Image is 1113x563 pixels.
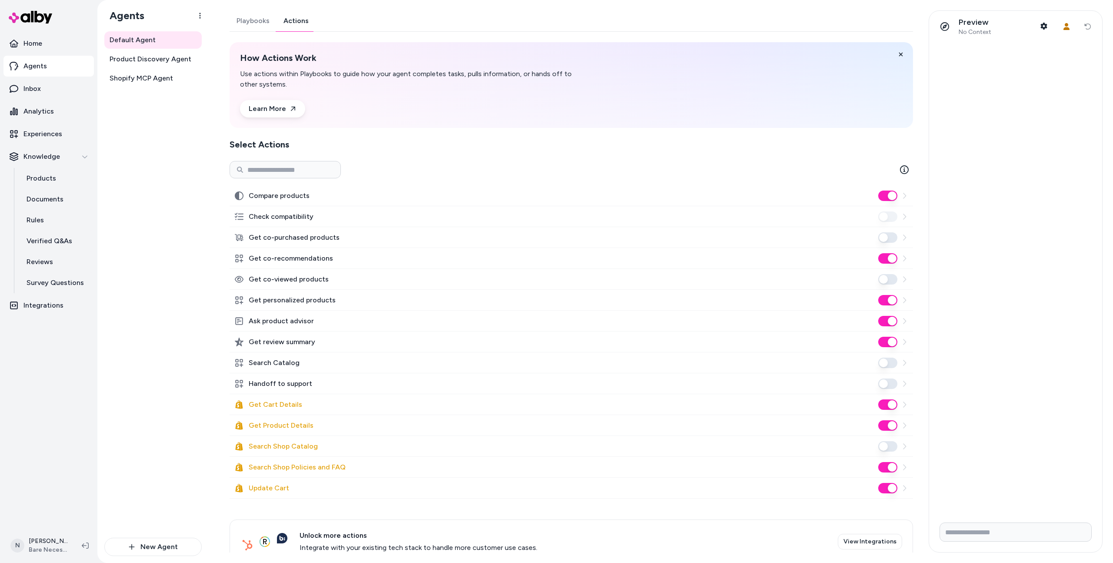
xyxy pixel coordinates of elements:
label: Get co-viewed products [249,274,329,285]
span: Integrate with your existing tech stack to handle more customer use cases. [300,543,537,553]
label: Get review summary [249,337,315,347]
a: Analytics [3,101,94,122]
span: No Context [959,28,991,36]
a: Default Agent [104,31,202,49]
p: Agents [23,61,47,71]
p: Use actions within Playbooks to guide how your agent completes tasks, pulls information, or hands... [240,69,574,90]
a: Experiences [3,124,94,144]
p: [PERSON_NAME] [29,537,68,546]
h2: How Actions Work [240,53,574,64]
a: Playbooks [230,10,277,31]
h1: Agents [103,9,144,22]
a: Shopify MCP Agent [104,70,202,87]
p: Preview [959,17,991,27]
a: Verified Q&As [18,231,94,251]
span: Bare Necessities [29,546,68,554]
span: Product Discovery Agent [110,54,191,64]
label: Get Cart Details [249,399,302,410]
a: Survey Questions [18,272,94,293]
p: Reviews [27,257,53,267]
button: N[PERSON_NAME]Bare Necessities [5,532,75,560]
a: Reviews [18,251,94,272]
p: Home [23,38,42,49]
a: Integrations [3,295,94,316]
p: Inbox [23,84,41,94]
label: Get co-purchased products [249,232,340,243]
span: Unlock more actions [300,530,537,541]
a: Products [18,168,94,189]
a: View Integrations [838,534,902,550]
p: Knowledge [23,151,60,162]
a: Rules [18,210,94,231]
p: Analytics [23,106,54,117]
label: Search Catalog [249,358,300,368]
a: Learn More [240,100,305,117]
label: Search Shop Catalog [249,441,318,452]
span: Default Agent [110,35,156,45]
button: New Agent [104,538,202,556]
a: Documents [18,189,94,210]
p: Documents [27,194,63,204]
button: Knowledge [3,146,94,167]
a: Inbox [3,78,94,99]
label: Ask product advisor [249,316,314,326]
a: Actions [277,10,316,31]
p: Integrations [23,300,63,311]
span: Shopify MCP Agent [110,73,173,84]
label: Check compatibility [249,211,313,222]
p: Products [27,173,56,184]
a: Agents [3,56,94,77]
p: Experiences [23,129,62,139]
a: Home [3,33,94,54]
img: alby Logo [9,11,52,23]
label: Update Cart [249,483,289,493]
p: Rules [27,215,44,225]
span: N [10,539,24,553]
a: Product Discovery Agent [104,50,202,68]
label: Search Shop Policies and FAQ [249,462,346,473]
label: Get personalized products [249,295,336,305]
label: Get Product Details [249,420,313,431]
p: Survey Questions [27,278,84,288]
label: Compare products [249,191,310,201]
label: Get co-recommendations [249,253,333,264]
h2: Select Actions [230,138,913,151]
input: Write your prompt here [940,523,1092,542]
label: Handoff to support [249,379,312,389]
p: Verified Q&As [27,236,72,246]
